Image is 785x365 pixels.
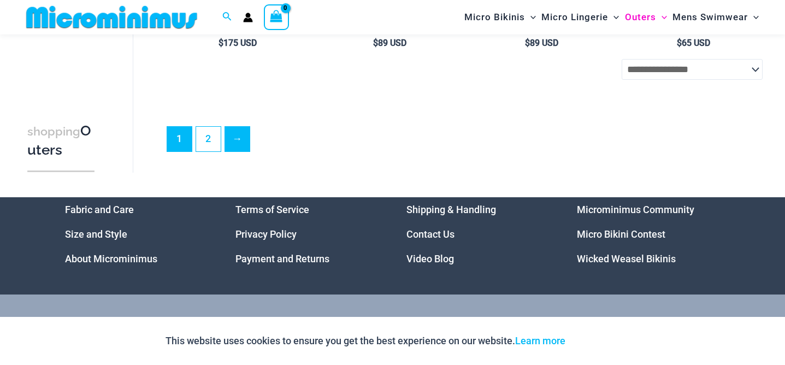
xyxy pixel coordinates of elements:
span: $ [677,38,682,48]
bdi: 89 USD [373,38,406,48]
span: Mens Swimwear [672,3,748,31]
aside: Footer Widget 3 [406,197,550,271]
span: shopping [27,125,80,138]
a: Privacy Policy [235,228,297,240]
span: Menu Toggle [525,3,536,31]
a: Payment and Returns [235,253,329,264]
span: Page 1 [167,127,192,151]
a: Learn more [515,335,565,346]
span: Micro Lingerie [541,3,608,31]
a: Mens SwimwearMenu ToggleMenu Toggle [670,3,762,31]
span: $ [525,38,530,48]
a: View Shopping Cart, empty [264,4,289,30]
h3: Outers [27,122,95,160]
a: Video Blog [406,253,454,264]
nav: Menu [235,197,379,271]
a: Fabric and Care [65,204,134,215]
bdi: 175 USD [219,38,257,48]
nav: Menu [577,197,721,271]
a: Microminimus Community [577,204,694,215]
aside: Footer Widget 2 [235,197,379,271]
nav: Product Pagination [166,126,763,158]
a: Shipping & Handling [406,204,496,215]
bdi: 89 USD [525,38,558,48]
span: Menu Toggle [748,3,759,31]
span: Menu Toggle [608,3,619,31]
span: $ [373,38,378,48]
nav: Menu [65,197,209,271]
bdi: 65 USD [677,38,710,48]
span: Menu Toggle [656,3,667,31]
span: $ [219,38,223,48]
a: → [225,127,250,151]
a: Micro LingerieMenu ToggleMenu Toggle [539,3,622,31]
aside: Footer Widget 4 [577,197,721,271]
a: Account icon link [243,13,253,22]
nav: Site Navigation [460,2,763,33]
button: Accept [574,328,620,354]
a: Contact Us [406,228,455,240]
aside: Footer Widget 1 [65,197,209,271]
a: Search icon link [222,10,232,24]
a: Micro BikinisMenu ToggleMenu Toggle [462,3,539,31]
a: Terms of Service [235,204,309,215]
nav: Menu [406,197,550,271]
a: Micro Bikini Contest [577,228,665,240]
a: About Microminimus [65,253,157,264]
span: Micro Bikinis [464,3,525,31]
a: Page 2 [196,127,221,151]
a: Size and Style [65,228,127,240]
a: OutersMenu ToggleMenu Toggle [622,3,670,31]
a: Wicked Weasel Bikinis [577,253,676,264]
img: MM SHOP LOGO FLAT [22,5,202,30]
span: Outers [625,3,656,31]
p: This website uses cookies to ensure you get the best experience on our website. [166,333,565,349]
